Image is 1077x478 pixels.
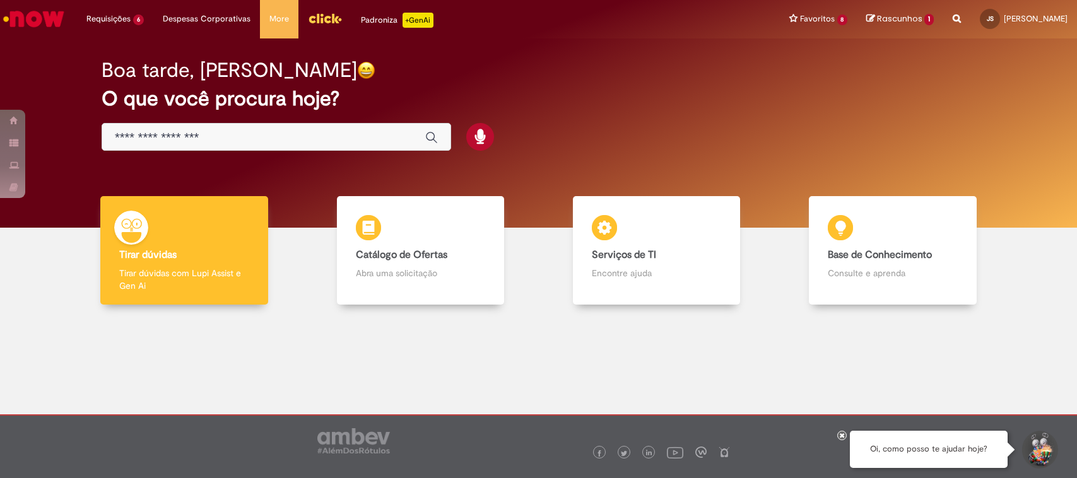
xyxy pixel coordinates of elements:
img: logo_footer_youtube.png [667,444,683,460]
b: Catálogo de Ofertas [356,248,447,261]
span: Requisições [86,13,131,25]
span: Rascunhos [877,13,922,25]
span: More [269,13,289,25]
img: logo_footer_linkedin.png [646,450,652,457]
h2: O que você procura hoje? [102,88,975,110]
a: Base de Conhecimento Consulte e aprenda [775,196,1011,305]
p: Tirar dúvidas com Lupi Assist e Gen Ai [119,267,249,292]
span: JS [987,15,994,23]
span: 8 [837,15,848,25]
span: 6 [133,15,144,25]
img: logo_footer_naosei.png [719,446,730,458]
span: 1 [924,14,934,25]
p: Abra uma solicitação [356,267,485,279]
p: Consulte e aprenda [828,267,957,279]
img: ServiceNow [1,6,66,32]
img: logo_footer_twitter.png [621,450,627,457]
b: Tirar dúvidas [119,248,177,261]
span: Despesas Corporativas [163,13,250,25]
a: Catálogo de Ofertas Abra uma solicitação [302,196,538,305]
img: logo_footer_ambev_rotulo_gray.png [317,428,390,453]
h2: Boa tarde, [PERSON_NAME] [102,59,357,81]
img: happy-face.png [357,61,375,79]
div: Oi, como posso te ajudar hoje? [850,431,1008,468]
a: Serviços de TI Encontre ajuda [539,196,775,305]
button: Iniciar Conversa de Suporte [1020,431,1058,469]
img: click_logo_yellow_360x200.png [308,9,342,28]
p: Encontre ajuda [592,267,721,279]
img: logo_footer_facebook.png [596,450,603,457]
img: logo_footer_workplace.png [695,446,707,458]
span: Favoritos [800,13,835,25]
a: Tirar dúvidas Tirar dúvidas com Lupi Assist e Gen Ai [66,196,302,305]
b: Serviços de TI [592,248,656,261]
a: Rascunhos [866,13,934,25]
b: Base de Conhecimento [828,248,932,261]
p: +GenAi [403,13,433,28]
div: Padroniza [361,13,433,28]
span: [PERSON_NAME] [1004,13,1068,24]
